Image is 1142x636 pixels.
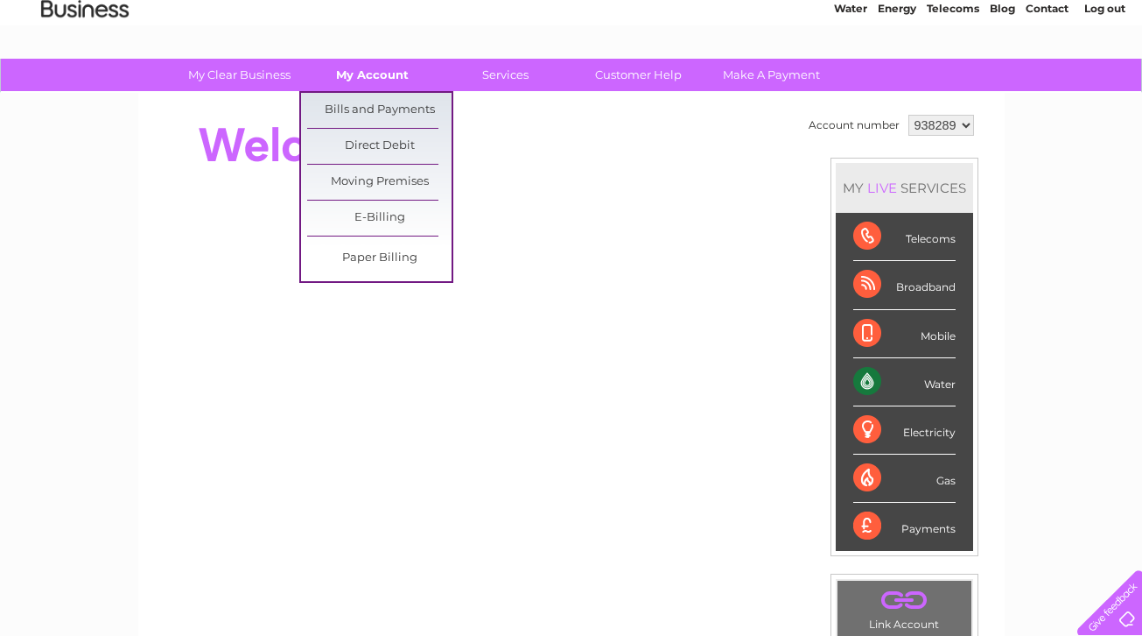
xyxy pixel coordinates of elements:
[1026,74,1068,88] a: Contact
[837,580,972,635] td: Link Account
[853,455,956,503] div: Gas
[1084,74,1125,88] a: Log out
[853,310,956,358] div: Mobile
[699,59,844,91] a: Make A Payment
[307,241,452,276] a: Paper Billing
[864,180,900,196] div: LIVE
[853,261,956,309] div: Broadband
[167,59,312,91] a: My Clear Business
[307,165,452,200] a: Moving Premises
[853,406,956,455] div: Electricity
[836,163,973,213] div: MY SERVICES
[853,358,956,406] div: Water
[878,74,916,88] a: Energy
[853,213,956,261] div: Telecoms
[300,59,445,91] a: My Account
[834,74,867,88] a: Water
[804,110,904,140] td: Account number
[307,201,452,236] a: E-Billing
[307,93,452,128] a: Bills and Payments
[990,74,1015,88] a: Blog
[40,46,130,99] img: logo.png
[812,9,933,31] a: 0333 014 3131
[853,503,956,550] div: Payments
[842,585,967,616] a: .
[158,10,985,85] div: Clear Business is a trading name of Verastar Limited (registered in [GEOGRAPHIC_DATA] No. 3667643...
[927,74,979,88] a: Telecoms
[307,129,452,164] a: Direct Debit
[566,59,711,91] a: Customer Help
[433,59,578,91] a: Services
